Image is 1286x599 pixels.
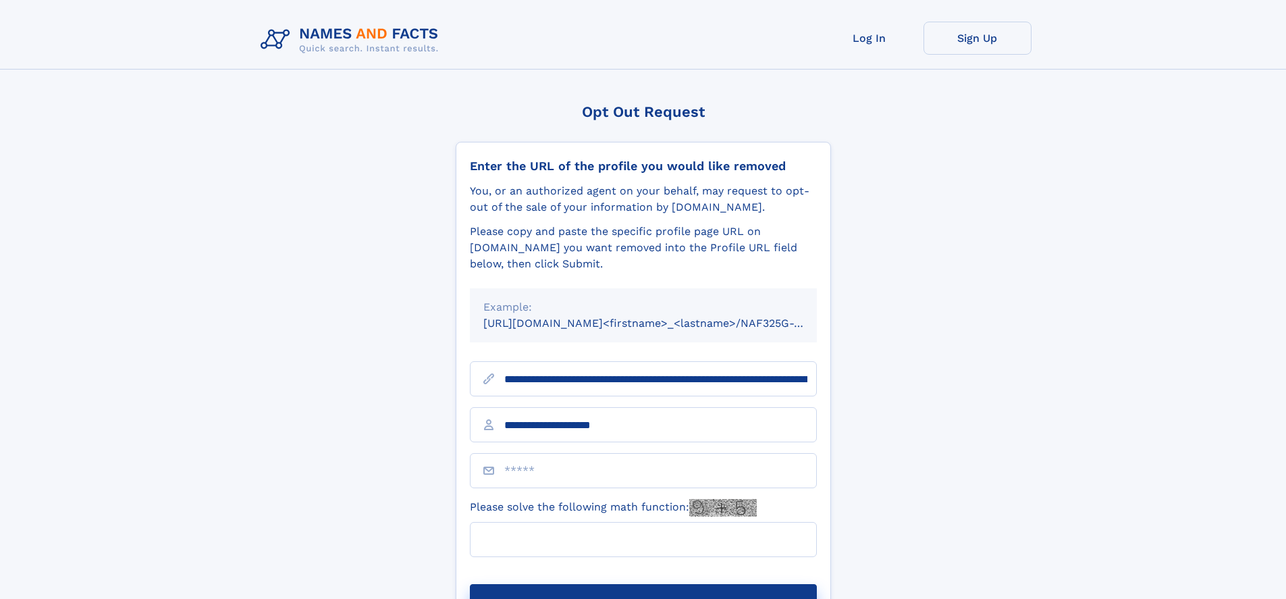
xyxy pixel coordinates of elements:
[815,22,923,55] a: Log In
[456,103,831,120] div: Opt Out Request
[255,22,450,58] img: Logo Names and Facts
[470,159,817,174] div: Enter the URL of the profile you would like removed
[470,224,817,272] div: Please copy and paste the specific profile page URL on [DOMAIN_NAME] you want removed into the Pr...
[483,299,803,315] div: Example:
[470,499,757,517] label: Please solve the following math function:
[470,183,817,215] div: You, or an authorized agent on your behalf, may request to opt-out of the sale of your informatio...
[923,22,1032,55] a: Sign Up
[483,317,842,330] small: [URL][DOMAIN_NAME]<firstname>_<lastname>/NAF325G-xxxxxxxx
